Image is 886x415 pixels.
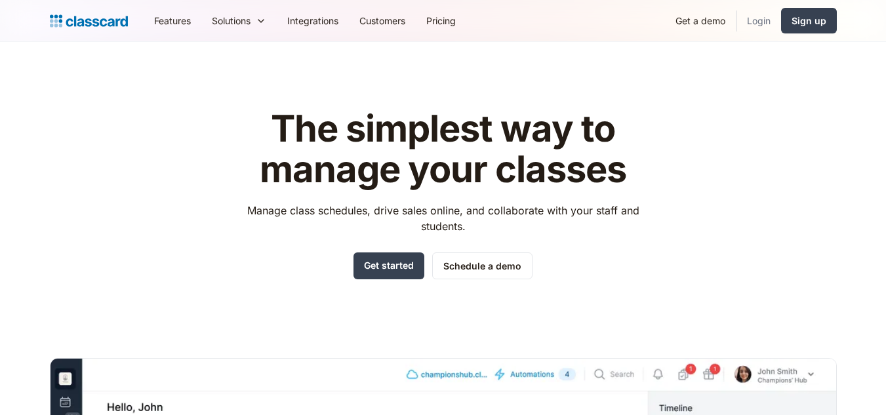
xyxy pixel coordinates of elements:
[277,6,349,35] a: Integrations
[432,252,533,279] a: Schedule a demo
[416,6,466,35] a: Pricing
[665,6,736,35] a: Get a demo
[235,109,651,189] h1: The simplest way to manage your classes
[50,12,128,30] a: Logo
[781,8,837,33] a: Sign up
[212,14,251,28] div: Solutions
[235,203,651,234] p: Manage class schedules, drive sales online, and collaborate with your staff and students.
[201,6,277,35] div: Solutions
[349,6,416,35] a: Customers
[792,14,826,28] div: Sign up
[144,6,201,35] a: Features
[736,6,781,35] a: Login
[353,252,424,279] a: Get started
